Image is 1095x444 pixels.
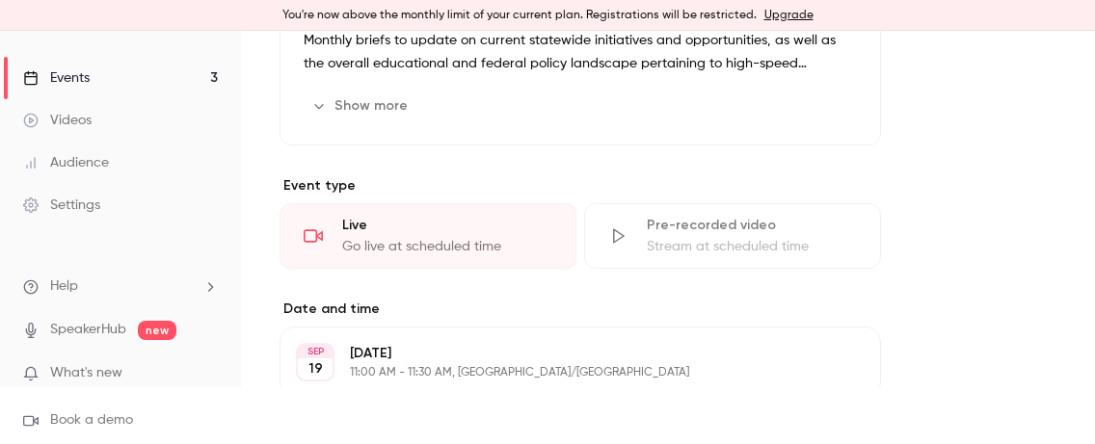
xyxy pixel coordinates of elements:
div: Audience [23,153,109,172]
span: What's new [50,363,122,383]
label: Date and time [280,300,881,319]
div: Pre-recorded video [647,216,857,235]
div: Go live at scheduled time [342,237,552,256]
p: 19 [308,359,323,379]
div: Settings [23,196,100,215]
div: Events [23,68,90,88]
div: Stream at scheduled time [647,237,857,256]
div: Live [342,216,552,235]
span: new [138,321,176,340]
div: LiveGo live at scheduled time [280,203,576,269]
p: Monthly briefs to update on current statewide initiatives and opportunities, as well as the overa... [304,29,857,75]
span: Book a demo [50,410,133,431]
div: Videos [23,111,92,130]
p: 11:00 AM - 11:30 AM, [GEOGRAPHIC_DATA]/[GEOGRAPHIC_DATA] [350,365,779,380]
button: Show more [304,91,419,121]
p: [DATE] [350,344,779,363]
a: Upgrade [764,8,814,23]
a: SpeakerHub [50,320,126,340]
li: help-dropdown-opener [23,276,218,297]
div: SEP [298,345,333,358]
div: Pre-recorded videoStream at scheduled time [584,203,881,269]
span: Help [50,276,78,297]
p: Event type [280,176,881,196]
